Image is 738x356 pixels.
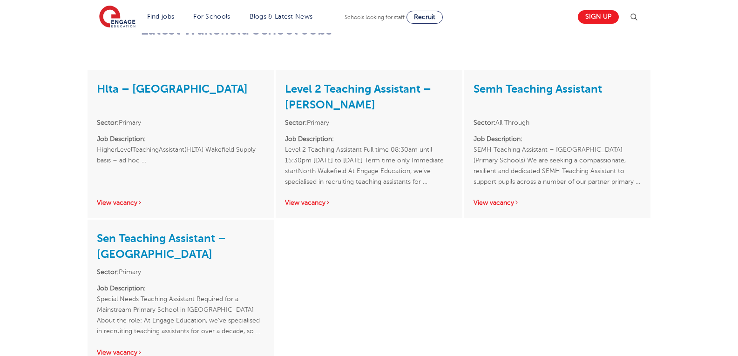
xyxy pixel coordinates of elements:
[406,11,443,24] a: Recruit
[474,82,602,95] a: Semh Teaching Assistant
[474,199,519,206] a: View vacancy
[147,13,175,20] a: Find jobs
[474,119,495,126] strong: Sector:
[97,117,264,128] li: Primary
[285,199,331,206] a: View vacancy
[285,119,307,126] strong: Sector:
[285,82,431,111] a: Level 2 Teaching Assistant – [PERSON_NAME]
[97,285,146,292] strong: Job Description:
[474,117,641,128] li: All Through
[285,117,453,128] li: Primary
[578,10,619,24] a: Sign up
[250,13,313,20] a: Blogs & Latest News
[474,135,522,142] strong: Job Description:
[285,135,334,142] strong: Job Description:
[97,119,119,126] strong: Sector:
[99,6,135,29] img: Engage Education
[474,134,641,187] p: SEMH Teaching Assistant – [GEOGRAPHIC_DATA] (Primary Schools) ​We are seeking a compassionate, re...
[285,134,453,187] p: Level 2 Teaching Assistant Full time 08:30am until 15:30pm [DATE] to [DATE] Term time only Immedi...
[97,82,248,95] a: Hlta – [GEOGRAPHIC_DATA]
[97,135,146,142] strong: Job Description:
[97,349,142,356] a: View vacancy
[97,269,119,275] strong: Sector:
[97,267,264,277] li: Primary
[193,13,230,20] a: For Schools
[97,232,226,261] a: Sen Teaching Assistant – [GEOGRAPHIC_DATA]
[97,283,264,336] p: Special Needs Teaching Assistant Required for a Mainstream Primary School in [GEOGRAPHIC_DATA] Ab...
[97,199,142,206] a: View vacancy
[345,14,405,20] span: Schools looking for staff
[97,134,264,187] p: HigherLevelTeachingAssistant(HLTA) Wakefield Supply basis – ad hoc …
[414,13,435,20] span: Recruit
